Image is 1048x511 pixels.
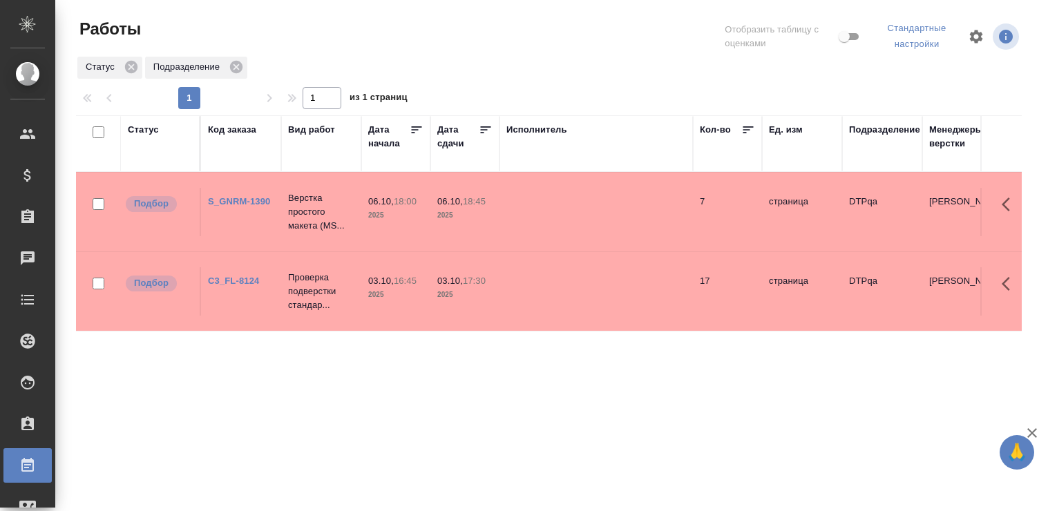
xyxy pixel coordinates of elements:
td: страница [762,267,842,316]
p: Статус [86,60,120,74]
div: Ед. изм [769,123,803,137]
span: Работы [76,18,141,40]
p: 18:00 [394,196,417,206]
p: 2025 [437,288,493,302]
td: 17 [693,267,762,316]
div: Можно подбирать исполнителей [124,195,193,213]
div: Дата начала [368,123,410,151]
p: Проверка подверстки стандар... [288,271,354,312]
div: Код заказа [208,123,256,137]
p: 03.10, [368,276,394,286]
span: Посмотреть информацию [993,23,1022,50]
div: Подразделение [145,57,247,79]
td: 7 [693,188,762,236]
p: 03.10, [437,276,463,286]
td: DTPqa [842,188,922,236]
p: 17:30 [463,276,486,286]
div: Статус [128,123,159,137]
div: Можно подбирать исполнителей [124,274,193,293]
p: 2025 [368,209,423,222]
p: Верстка простого макета (MS... [288,191,354,233]
span: 🙏 [1005,438,1029,467]
div: Кол-во [700,123,731,137]
div: Исполнитель [506,123,567,137]
div: Дата сдачи [437,123,479,151]
p: Подразделение [153,60,225,74]
div: Вид работ [288,123,335,137]
a: S_GNRM-1390 [208,196,270,206]
div: Менеджеры верстки [929,123,995,151]
p: 16:45 [394,276,417,286]
p: 06.10, [368,196,394,206]
span: Настроить таблицу [960,20,993,53]
span: из 1 страниц [350,89,408,109]
div: split button [874,18,960,55]
button: Здесь прячутся важные кнопки [993,188,1027,221]
p: [PERSON_NAME] [929,274,995,288]
p: [PERSON_NAME] [929,195,995,209]
div: Статус [77,57,142,79]
p: Подбор [134,197,169,211]
a: C3_FL-8124 [208,276,259,286]
p: 2025 [368,288,423,302]
button: 🙏 [1000,435,1034,470]
p: 2025 [437,209,493,222]
td: DTPqa [842,267,922,316]
td: страница [762,188,842,236]
span: Отобразить таблицу с оценками [725,23,836,50]
div: Подразделение [849,123,920,137]
p: 06.10, [437,196,463,206]
p: 18:45 [463,196,486,206]
button: Здесь прячутся важные кнопки [993,267,1027,300]
p: Подбор [134,276,169,290]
